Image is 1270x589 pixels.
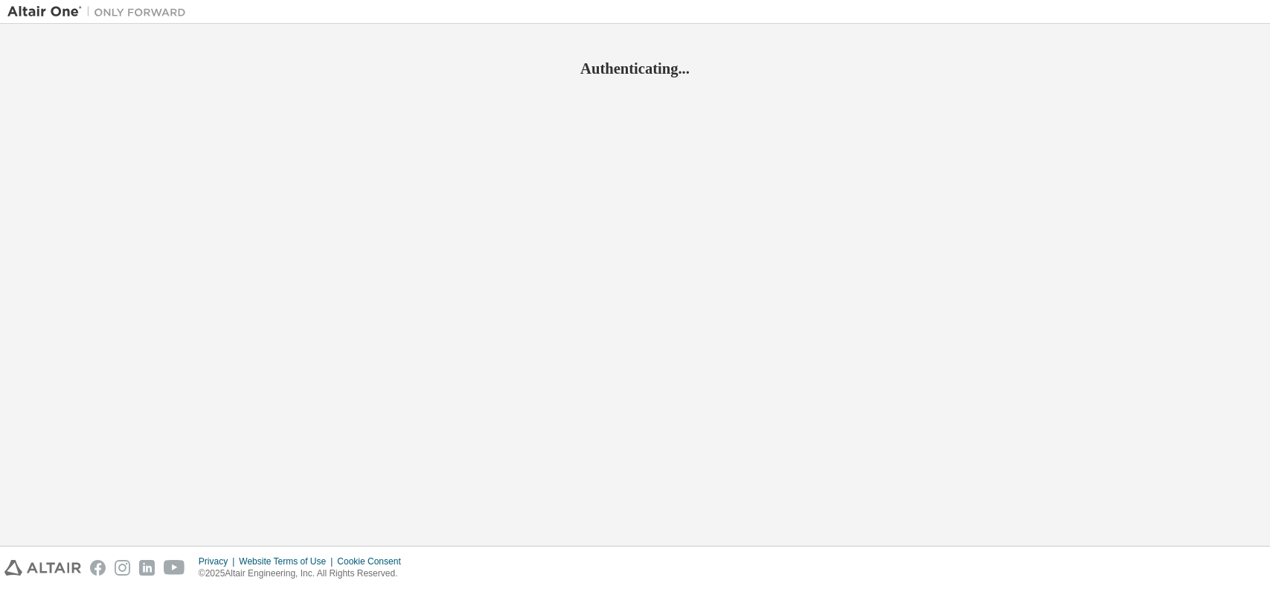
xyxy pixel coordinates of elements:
[199,567,410,580] p: © 2025 Altair Engineering, Inc. All Rights Reserved.
[164,560,185,576] img: youtube.svg
[115,560,130,576] img: instagram.svg
[4,560,81,576] img: altair_logo.svg
[337,555,409,567] div: Cookie Consent
[7,4,193,19] img: Altair One
[239,555,337,567] div: Website Terms of Use
[90,560,106,576] img: facebook.svg
[139,560,155,576] img: linkedin.svg
[7,59,1263,78] h2: Authenticating...
[199,555,239,567] div: Privacy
